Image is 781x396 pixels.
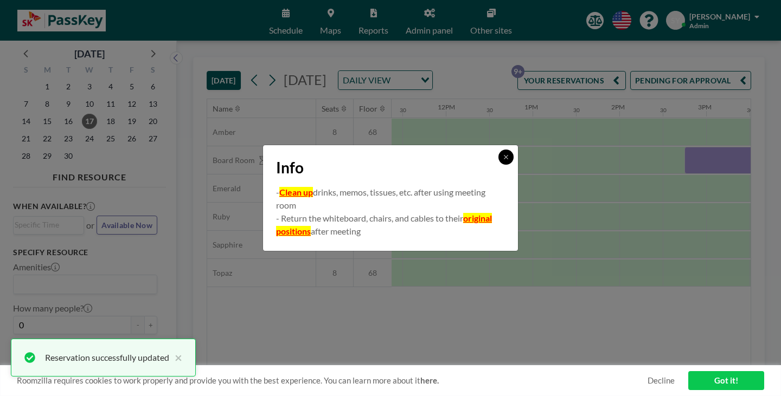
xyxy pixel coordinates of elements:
[276,158,304,177] span: Info
[45,351,169,364] div: Reservation successfully updated
[169,351,182,364] button: close
[276,212,505,238] p: - Return the whiteboard, chairs, and cables to their after meeting
[688,371,764,390] a: Got it!
[279,187,313,197] u: Clean up
[420,375,439,385] a: here.
[17,375,648,386] span: Roomzilla requires cookies to work properly and provide you with the best experience. You can lea...
[276,186,505,212] p: - drinks, memos, tissues, etc. after using meeting room
[648,375,675,386] a: Decline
